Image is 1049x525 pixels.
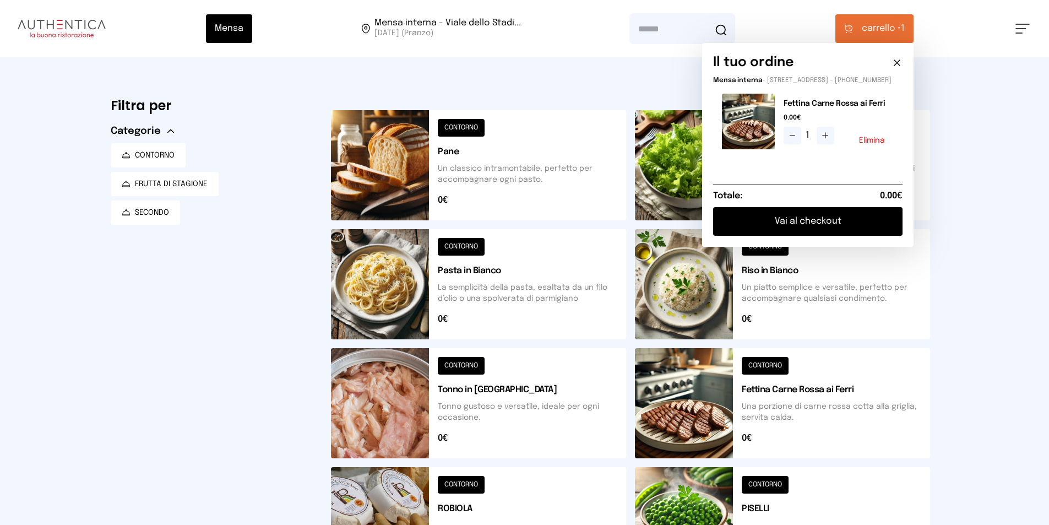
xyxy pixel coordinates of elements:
span: CONTORNO [135,150,175,161]
button: CONTORNO [111,143,186,167]
span: 1 [806,129,812,142]
h6: Filtra per [111,97,313,115]
span: [DATE] (Pranzo) [374,28,521,39]
h6: Il tuo ordine [713,54,794,72]
button: SECONDO [111,201,180,225]
button: FRUTTA DI STAGIONE [111,172,219,196]
span: SECONDO [135,207,169,218]
img: logo.8f33a47.png [18,20,106,37]
button: Categorie [111,123,174,139]
span: Mensa interna [713,77,762,84]
span: Viale dello Stadio, 77, 05100 Terni TR, Italia [374,19,521,39]
button: Vai al checkout [713,207,903,236]
span: 0.00€ [880,190,903,203]
button: Elimina [859,137,885,144]
span: 0.00€ [784,113,894,122]
span: 1 [862,22,905,35]
h2: Fettina Carne Rossa ai Ferri [784,98,894,109]
span: carrello • [862,22,901,35]
span: Categorie [111,123,161,139]
img: media [722,94,775,149]
span: FRUTTA DI STAGIONE [135,178,208,190]
p: - [STREET_ADDRESS] - [PHONE_NUMBER] [713,76,903,85]
button: Mensa [206,14,252,43]
h6: Totale: [713,190,742,203]
button: carrello •1 [835,14,914,43]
